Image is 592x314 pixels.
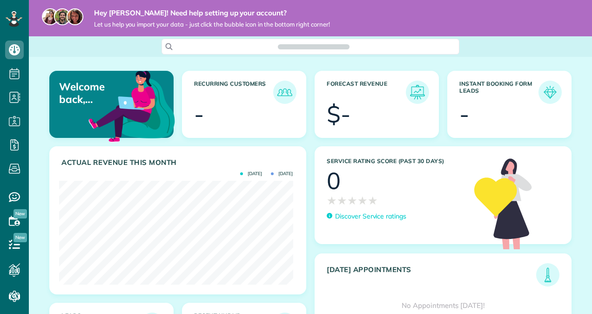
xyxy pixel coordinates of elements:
h3: Recurring Customers [194,81,273,104]
strong: Hey [PERSON_NAME]! Need help setting up your account? [94,8,330,18]
div: $- [327,102,350,126]
span: [DATE] [240,171,262,176]
span: ★ [347,192,357,209]
span: ★ [368,192,378,209]
img: maria-72a9807cf96188c08ef61303f053569d2e2a8a1cde33d635c8a3ac13582a053d.jpg [42,8,59,25]
img: icon_forecast_revenue-8c13a41c7ed35a8dcfafea3cbb826a0462acb37728057bba2d056411b612bbbe.png [408,83,427,102]
h3: [DATE] Appointments [327,266,536,287]
div: - [194,102,204,126]
h3: Service Rating score (past 30 days) [327,158,465,164]
h3: Actual Revenue this month [61,158,296,167]
span: Let us help you import your data - just click the bubble icon in the bottom right corner! [94,20,330,28]
img: icon_recurring_customers-cf858462ba22bcd05b5a5880d41d6543d210077de5bb9ebc9590e49fd87d84ed.png [276,83,294,102]
span: [DATE] [271,171,293,176]
span: ★ [337,192,347,209]
span: ★ [327,192,337,209]
span: ★ [357,192,368,209]
img: michelle-19f622bdf1676172e81f8f8fba1fb50e276960ebfe0243fe18214015130c80e4.jpg [67,8,83,25]
a: Discover Service ratings [327,212,406,221]
span: New [13,233,27,242]
img: dashboard_welcome-42a62b7d889689a78055ac9021e634bf52bae3f8056760290aed330b23ab8690.png [87,60,177,150]
span: Search ZenMaid… [287,42,340,51]
h3: Forecast Revenue [327,81,406,104]
img: jorge-587dff0eeaa6aab1f244e6dc62b8924c3b6ad411094392a53c71c6c4a576187d.jpg [54,8,71,25]
div: - [459,102,469,126]
p: Welcome back, Anelise! [59,81,133,105]
img: icon_todays_appointments-901f7ab196bb0bea1936b74009e4eb5ffbc2d2711fa7634e0d609ed5ef32b18b.png [538,266,557,284]
span: New [13,209,27,218]
img: icon_form_leads-04211a6a04a5b2264e4ee56bc0799ec3eb69b7e499cbb523a139df1d13a81ae0.png [541,83,559,102]
h3: Instant Booking Form Leads [459,81,538,104]
div: 0 [327,169,341,192]
p: Discover Service ratings [335,212,406,221]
